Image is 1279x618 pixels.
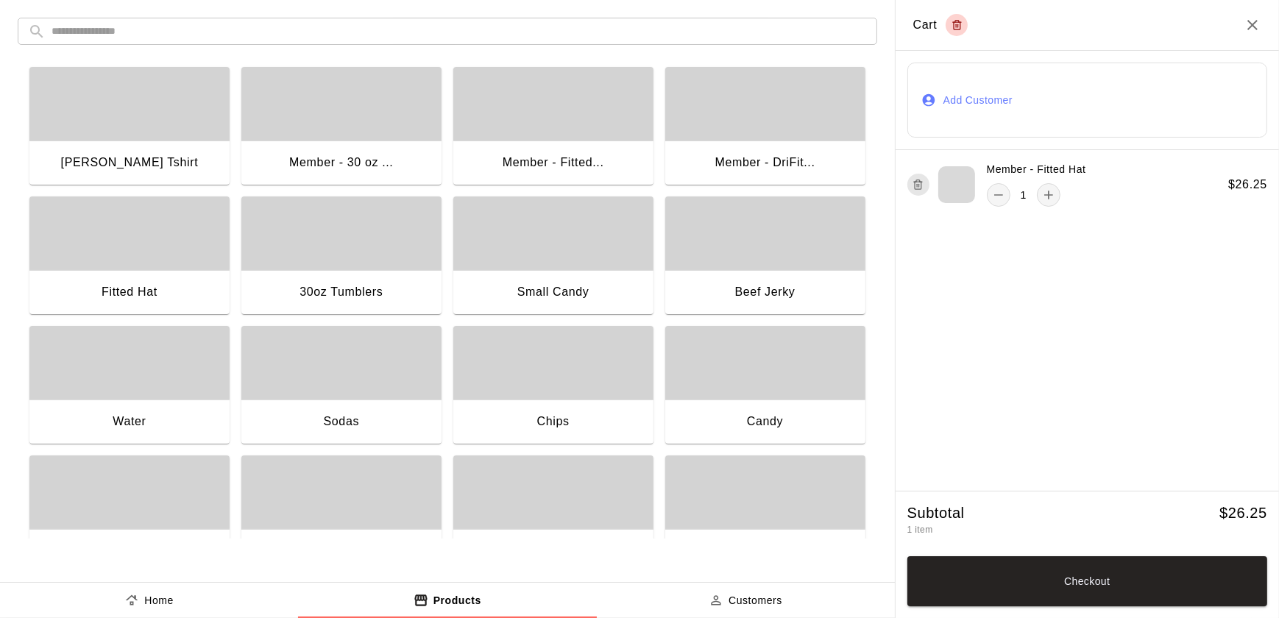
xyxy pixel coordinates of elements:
div: Candy [747,412,783,431]
div: Small Candy [517,283,589,302]
p: 1 [1021,188,1027,203]
button: [PERSON_NAME] [453,455,653,576]
button: [PERSON_NAME] Tshirt [29,67,230,188]
button: Small Gatorade [29,455,230,576]
button: Close [1244,16,1261,34]
div: Member - 30 oz ... [289,153,393,172]
button: Checkout [907,556,1267,606]
h5: $ 26.25 [1219,503,1267,523]
button: Candy [665,326,865,447]
p: Products [433,593,481,608]
button: add [1037,183,1060,207]
h5: Subtotal [907,503,965,523]
button: Large Gatorade [241,455,442,576]
div: Fitted Hat [102,283,157,302]
button: remove [987,183,1010,207]
div: Beef Jerky [735,283,796,302]
div: Chips [537,412,570,431]
div: [PERSON_NAME] Tshirt [61,153,199,172]
div: Cart [913,14,968,36]
p: Home [144,593,174,608]
button: Member - DriFit... [665,67,865,188]
span: 1 item [907,525,933,535]
p: Member - Fitted Hat [987,162,1086,177]
button: Chips [453,326,653,447]
button: Small [US_STATE] Pre... [665,455,865,576]
button: Add Customer [907,63,1267,138]
h6: $ 26.25 [1228,175,1267,194]
button: Beef Jerky [665,196,865,317]
button: Sodas [241,326,442,447]
div: 30oz Tumblers [300,283,383,302]
button: Fitted Hat [29,196,230,317]
div: Water [113,412,146,431]
p: Customers [729,593,782,608]
button: 30oz Tumblers [241,196,442,317]
button: Member - Fitted... [453,67,653,188]
button: Member - 30 oz ... [241,67,442,188]
button: Small Candy [453,196,653,317]
div: Member - Fitted... [503,153,604,172]
button: Empty cart [946,14,968,36]
div: Sodas [324,412,360,431]
button: Water [29,326,230,447]
div: Member - DriFit... [715,153,815,172]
